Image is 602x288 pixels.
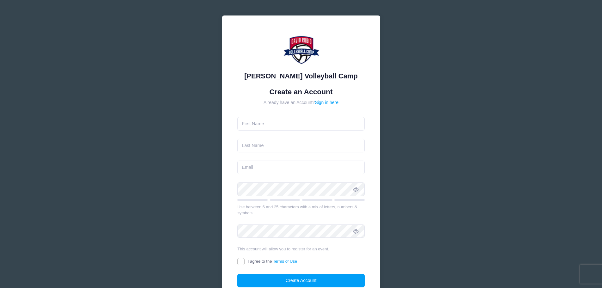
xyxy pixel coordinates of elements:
div: Use between 6 and 25 characters with a mix of letters, numbers & symbols. [237,204,365,216]
input: I agree to theTerms of Use [237,258,245,265]
img: David Rubio Volleyball Camp [282,31,320,69]
div: Already have an Account? [237,99,365,106]
button: Create Account [237,274,365,287]
input: First Name [237,117,365,131]
a: Terms of Use [273,259,297,264]
a: Sign in here [315,100,338,105]
input: Last Name [237,139,365,152]
div: [PERSON_NAME] Volleyball Camp [237,71,365,81]
div: This account will allow you to register for an event. [237,246,365,252]
h1: Create an Account [237,88,365,96]
input: Email [237,161,365,174]
span: I agree to the [248,259,297,264]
